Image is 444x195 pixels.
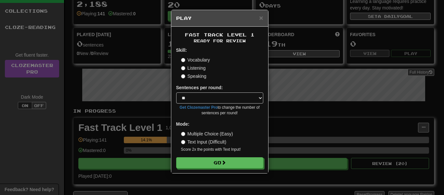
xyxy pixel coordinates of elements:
[176,48,187,53] strong: Skill:
[176,105,263,116] small: to change the number of sentences per round!
[185,32,255,37] span: Fast Track Level 1
[181,66,185,70] input: Listening
[181,58,185,62] input: Vocabulary
[181,139,227,145] label: Text Input (Difficult)
[181,57,210,63] label: Vocabulary
[176,121,189,127] strong: Mode:
[176,84,223,91] label: Sentences per round:
[181,73,206,79] label: Speaking
[181,74,185,78] input: Speaking
[181,65,206,71] label: Listening
[176,15,263,21] h5: Play
[181,131,233,137] label: Multiple Choice (Easy)
[259,14,263,21] button: Close
[176,38,263,44] small: Ready for Review
[259,14,263,21] span: ×
[180,105,218,110] a: Get Clozemaster Pro
[181,140,185,144] input: Text Input (Difficult)
[181,132,185,136] input: Multiple Choice (Easy)
[176,157,263,168] button: Go
[181,147,263,152] small: Score 2x the points with Text Input !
